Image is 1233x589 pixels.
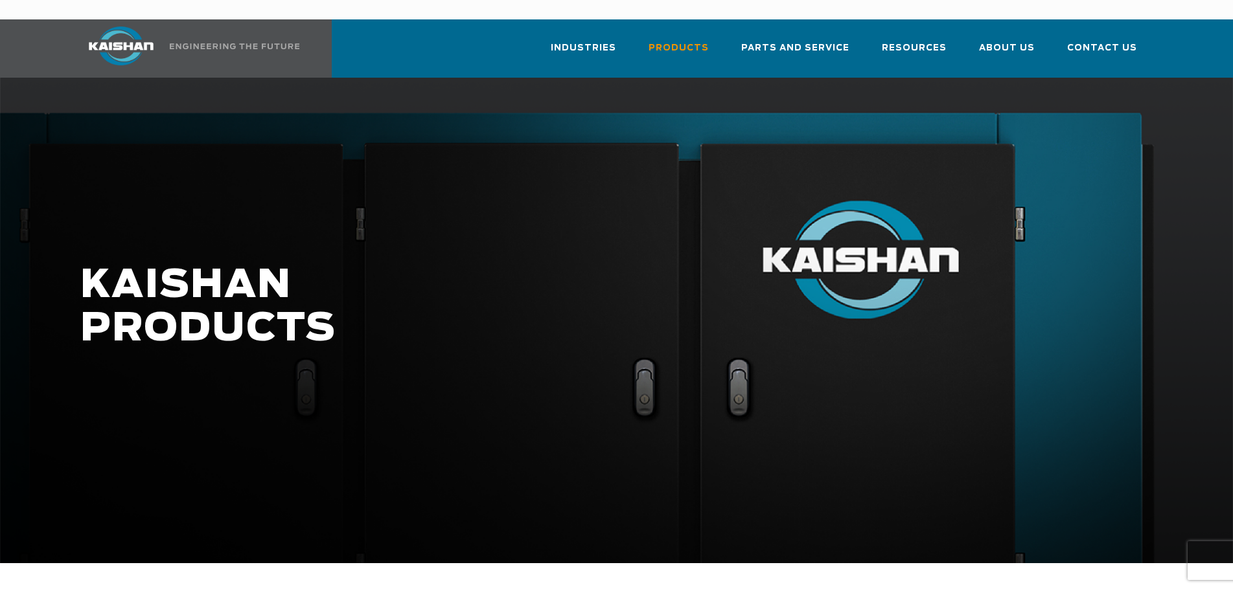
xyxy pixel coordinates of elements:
a: Resources [882,31,947,75]
span: About Us [979,41,1035,56]
span: Contact Us [1067,41,1137,56]
span: Industries [551,41,616,56]
span: Resources [882,41,947,56]
span: Parts and Service [741,41,849,56]
img: kaishan logo [73,27,170,65]
a: Products [649,31,709,75]
a: Kaishan USA [73,19,302,78]
a: Parts and Service [741,31,849,75]
a: About Us [979,31,1035,75]
h1: KAISHAN PRODUCTS [80,264,972,351]
span: Products [649,41,709,56]
img: Engineering the future [170,43,299,49]
a: Contact Us [1067,31,1137,75]
a: Industries [551,31,616,75]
